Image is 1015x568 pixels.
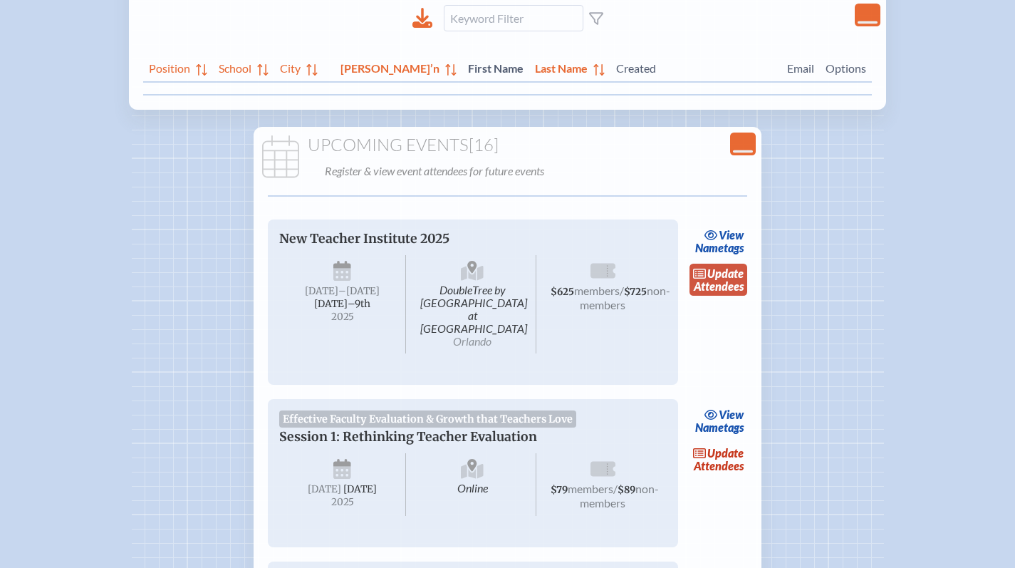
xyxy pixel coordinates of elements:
span: DoubleTree by [GEOGRAPHIC_DATA] at [GEOGRAPHIC_DATA] [409,255,536,353]
span: [PERSON_NAME]’n [340,58,439,76]
span: $89 [618,484,635,496]
span: [DATE] [308,483,341,495]
span: –[DATE] [338,285,380,297]
span: Position [149,58,190,76]
span: view [719,408,744,421]
span: update [707,446,744,460]
span: Email [787,58,814,76]
span: update [707,267,744,280]
a: updateAttendees [689,264,748,296]
span: [DATE]–⁠9th [314,298,370,310]
span: Created [616,58,776,76]
span: $79 [551,484,568,496]
span: [DATE] [305,285,338,297]
span: non-members [580,284,670,311]
span: $725 [624,286,647,298]
span: City [280,58,301,76]
p: New Teacher Institute 2025 [279,231,638,247]
span: [DATE] [343,483,377,495]
span: members [568,482,613,495]
span: [16] [469,134,499,155]
p: Session 1: Rethinking Teacher Evaluation [279,429,638,445]
span: Effective Faculty Evaluation & Growth that Teachers Love [279,410,577,428]
div: Download to CSV [412,8,432,29]
input: Keyword Filter [444,5,583,31]
span: Online [409,453,536,516]
span: members [574,284,620,297]
span: Last Name [535,58,588,76]
a: viewNametags [692,405,748,438]
span: School [219,58,251,76]
span: Orlando [453,334,491,348]
span: First Name [468,58,524,76]
span: / [613,482,618,495]
span: Options [826,58,866,76]
span: 2025 [291,497,395,507]
a: viewNametags [692,225,748,258]
span: non-members [580,482,659,510]
span: view [719,228,744,242]
a: updateAttendees [689,443,748,476]
span: $625 [551,286,574,298]
p: Register & view event attendees for future events [325,161,754,181]
h1: Upcoming Events [259,135,756,155]
span: 2025 [291,311,395,322]
span: / [620,284,624,297]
